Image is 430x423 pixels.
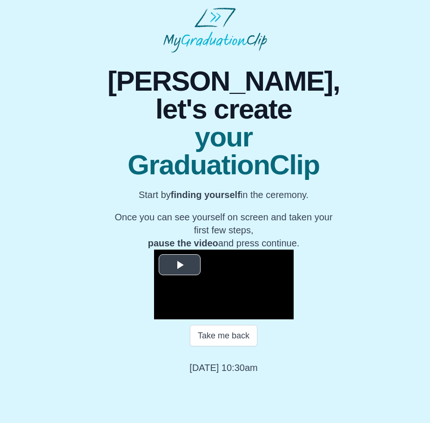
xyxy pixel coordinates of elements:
[107,188,340,201] p: Start by in the ceremony.
[107,123,340,179] span: your GraduationClip
[148,238,218,248] b: pause the video
[107,67,340,123] span: [PERSON_NAME], let's create
[107,211,340,250] p: Once you can see yourself on screen and taken your first few steps, and press continue.
[154,250,294,319] div: Video Player
[163,7,267,53] img: MyGraduationClip
[190,325,257,346] button: Take me back
[171,190,241,200] b: finding yourself
[159,254,201,275] button: Play Video
[189,361,257,374] p: [DATE] 10:30am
